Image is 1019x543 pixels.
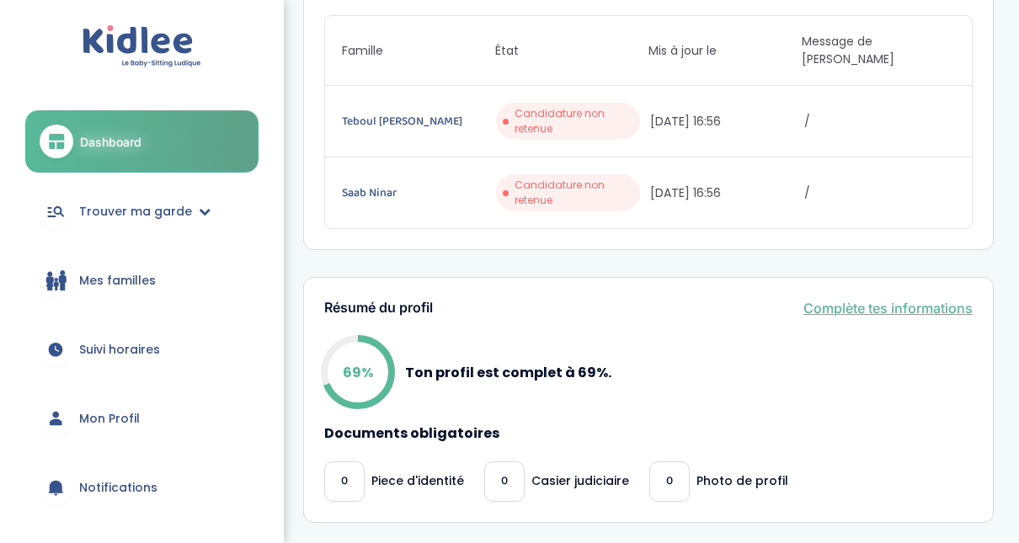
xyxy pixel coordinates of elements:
[79,410,140,428] span: Mon Profil
[25,110,259,173] a: Dashboard
[79,479,157,497] span: Notifications
[495,42,648,60] span: État
[501,472,508,490] span: 0
[80,133,141,151] span: Dashboard
[324,301,433,316] h3: Résumé du profil
[650,184,801,202] span: [DATE] 16:56
[648,42,802,60] span: Mis à jour le
[79,341,160,359] span: Suivi horaires
[371,472,464,490] p: Piece d'identité
[324,426,973,441] h4: Documents obligatoires
[804,184,955,202] span: /
[802,33,955,68] span: Message de [PERSON_NAME]
[25,457,259,518] a: Notifications
[342,112,493,130] a: Teboul [PERSON_NAME]
[666,472,673,490] span: 0
[804,113,955,130] span: /
[25,250,259,311] a: Mes familles
[25,319,259,380] a: Suivi horaires
[342,184,493,202] a: Saab Ninar
[531,472,629,490] p: Casier judiciaire
[25,388,259,449] a: Mon Profil
[405,362,611,383] p: Ton profil est complet à 69%.
[696,472,788,490] p: Photo de profil
[25,181,259,242] a: Trouver ma garde
[515,178,633,208] span: Candidature non retenue
[343,362,373,383] p: 69%
[342,42,495,60] span: Famille
[515,106,633,136] span: Candidature non retenue
[79,272,156,290] span: Mes familles
[79,203,192,221] span: Trouver ma garde
[341,472,348,490] span: 0
[83,25,201,68] img: logo.svg
[803,298,973,318] a: Complète tes informations
[650,113,801,130] span: [DATE] 16:56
